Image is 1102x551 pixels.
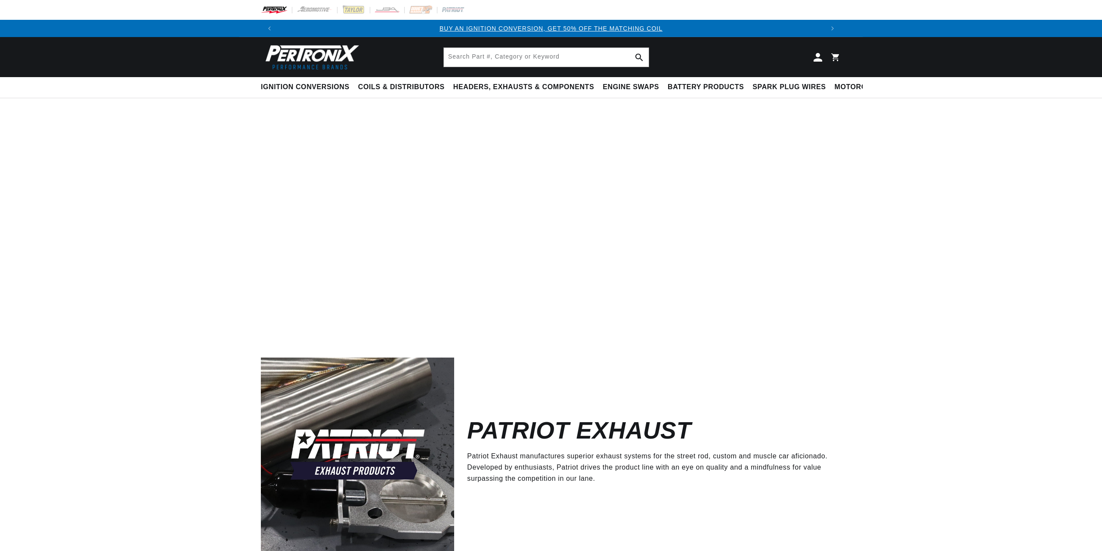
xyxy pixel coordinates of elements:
[261,20,278,37] button: Translation missing: en.sections.announcements.previous_announcement
[752,83,826,92] span: Spark Plug Wires
[444,48,649,67] input: Search Part #, Category or Keyword
[261,42,360,72] img: Pertronix
[630,48,649,67] button: Search Part #, Category or Keyword
[467,451,828,484] p: Patriot Exhaust manufactures superior exhaust systems for the street rod, custom and muscle car a...
[358,83,445,92] span: Coils & Distributors
[261,77,354,97] summary: Ignition Conversions
[663,77,748,97] summary: Battery Products
[668,83,744,92] span: Battery Products
[261,358,454,551] img: Patriot Exhaust
[354,77,449,97] summary: Coils & Distributors
[835,83,886,92] span: Motorcycle
[278,24,824,33] div: 1 of 3
[603,83,659,92] span: Engine Swaps
[748,77,830,97] summary: Spark Plug Wires
[239,20,863,37] slideshow-component: Translation missing: en.sections.announcements.announcement_bar
[261,83,350,92] span: Ignition Conversions
[467,420,691,441] h2: Patriot Exhaust
[824,20,841,37] button: Translation missing: en.sections.announcements.next_announcement
[278,24,824,33] div: Announcement
[449,77,598,97] summary: Headers, Exhausts & Components
[440,25,662,32] a: BUY AN IGNITION CONVERSION, GET 50% OFF THE MATCHING COIL
[830,77,890,97] summary: Motorcycle
[453,83,594,92] span: Headers, Exhausts & Components
[598,77,663,97] summary: Engine Swaps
